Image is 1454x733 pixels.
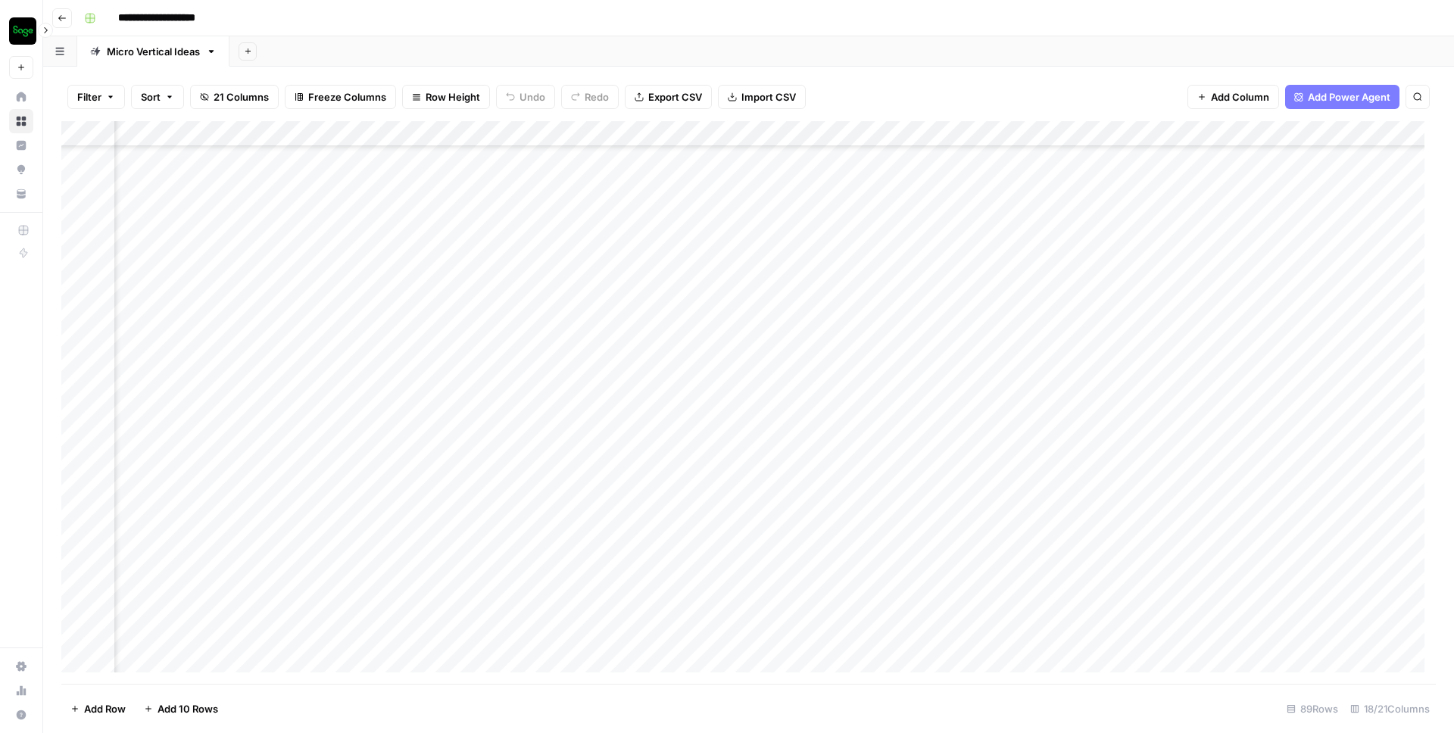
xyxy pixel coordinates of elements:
button: Import CSV [718,85,806,109]
a: Insights [9,133,33,158]
button: Freeze Columns [285,85,396,109]
div: Micro Vertical Ideas [107,44,200,59]
span: Sort [141,89,161,104]
button: Add Column [1187,85,1279,109]
span: Export CSV [648,89,702,104]
img: Sage SEO Logo [9,17,36,45]
button: Filter [67,85,125,109]
span: Freeze Columns [308,89,386,104]
div: 89 Rows [1281,697,1344,721]
button: Workspace: Sage SEO [9,12,33,50]
span: 21 Columns [214,89,269,104]
button: Add Power Agent [1285,85,1399,109]
button: Add 10 Rows [135,697,227,721]
button: Sort [131,85,184,109]
button: Add Row [61,697,135,721]
span: Undo [520,89,545,104]
a: Home [9,85,33,109]
span: Row Height [426,89,480,104]
span: Redo [585,89,609,104]
button: Redo [561,85,619,109]
a: Usage [9,678,33,703]
a: Your Data [9,182,33,206]
span: Add Power Agent [1308,89,1390,104]
span: Import CSV [741,89,796,104]
button: 21 Columns [190,85,279,109]
span: Filter [77,89,101,104]
a: Settings [9,654,33,678]
span: Add Row [84,701,126,716]
div: 18/21 Columns [1344,697,1436,721]
a: Opportunities [9,158,33,182]
button: Help + Support [9,703,33,727]
span: Add 10 Rows [158,701,218,716]
span: Add Column [1211,89,1269,104]
button: Row Height [402,85,490,109]
a: Micro Vertical Ideas [77,36,229,67]
a: Browse [9,109,33,133]
button: Undo [496,85,555,109]
button: Export CSV [625,85,712,109]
